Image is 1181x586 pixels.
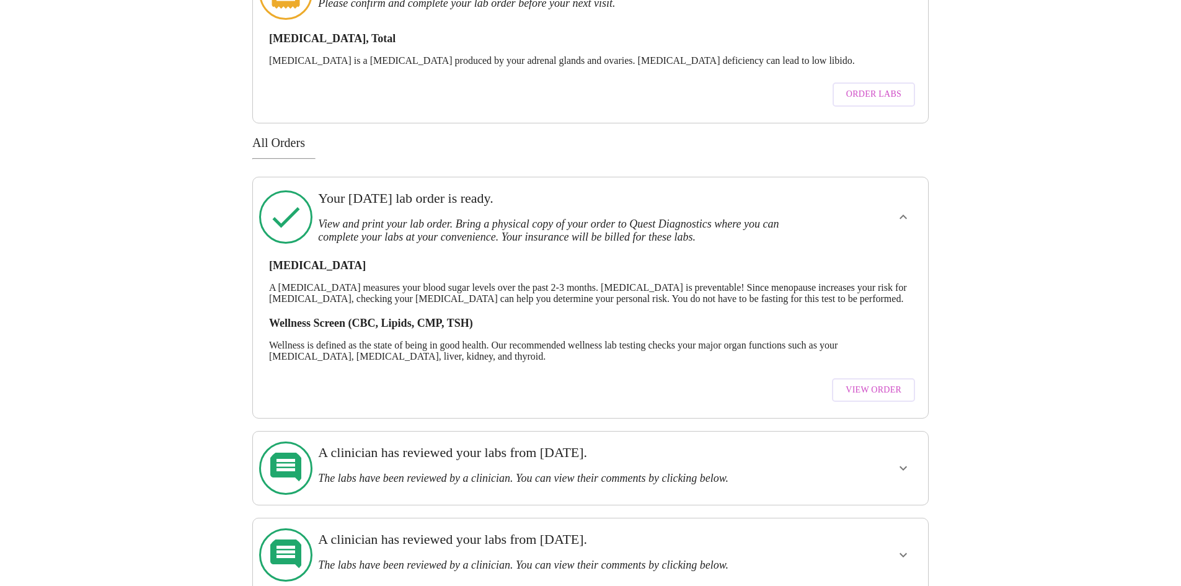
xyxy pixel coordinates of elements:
[888,453,918,483] button: show more
[888,202,918,232] button: show more
[318,445,797,461] h3: A clinician has reviewed your labs from [DATE].
[269,55,912,66] p: [MEDICAL_DATA] is a [MEDICAL_DATA] produced by your adrenal glands and ovaries. [MEDICAL_DATA] de...
[269,259,912,272] h3: [MEDICAL_DATA]
[829,372,918,409] a: View Order
[833,82,915,107] button: Order Labs
[252,136,929,150] h3: All Orders
[846,87,901,102] span: Order Labs
[269,317,912,330] h3: Wellness Screen (CBC, Lipids, CMP, TSH)
[269,282,912,304] p: A [MEDICAL_DATA] measures your blood sugar levels over the past 2-3 months. [MEDICAL_DATA] is pre...
[269,32,912,45] h3: [MEDICAL_DATA], Total
[888,540,918,570] button: show more
[318,218,797,244] h3: View and print your lab order. Bring a physical copy of your order to Quest Diagnostics where you...
[318,531,797,548] h3: A clinician has reviewed your labs from [DATE].
[318,190,797,206] h3: Your [DATE] lab order is ready.
[318,559,797,572] h3: The labs have been reviewed by a clinician. You can view their comments by clicking below.
[318,472,797,485] h3: The labs have been reviewed by a clinician. You can view their comments by clicking below.
[846,383,901,398] span: View Order
[829,76,918,113] a: Order Labs
[832,378,915,402] button: View Order
[269,340,912,362] p: Wellness is defined as the state of being in good health. Our recommended wellness lab testing ch...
